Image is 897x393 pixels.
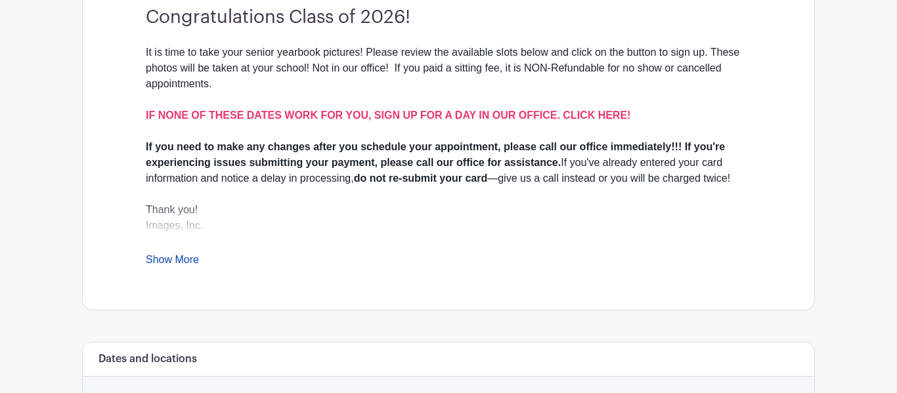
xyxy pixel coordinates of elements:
div: If you've already entered your card information and notice a delay in processing, —give us a call... [146,139,751,186]
a: Show More [146,254,199,270]
div: Images, Inc. [146,218,751,249]
div: It is time to take your senior yearbook pictures! Please review the available slots below and cli... [146,45,751,139]
h3: Congratulations Class of 2026! [146,7,751,29]
h6: Dates and locations [98,353,197,365]
div: Thank you! [146,202,751,218]
a: IF NONE OF THESE DATES WORK FOR YOU, SIGN UP FOR A DAY IN OUR OFFICE. CLICK HERE! [146,110,630,121]
strong: If you need to make any changes after you schedule your appointment, please call our office immed... [146,141,725,168]
a: [DOMAIN_NAME] [146,236,230,247]
strong: do not re-submit your card [354,173,488,184]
